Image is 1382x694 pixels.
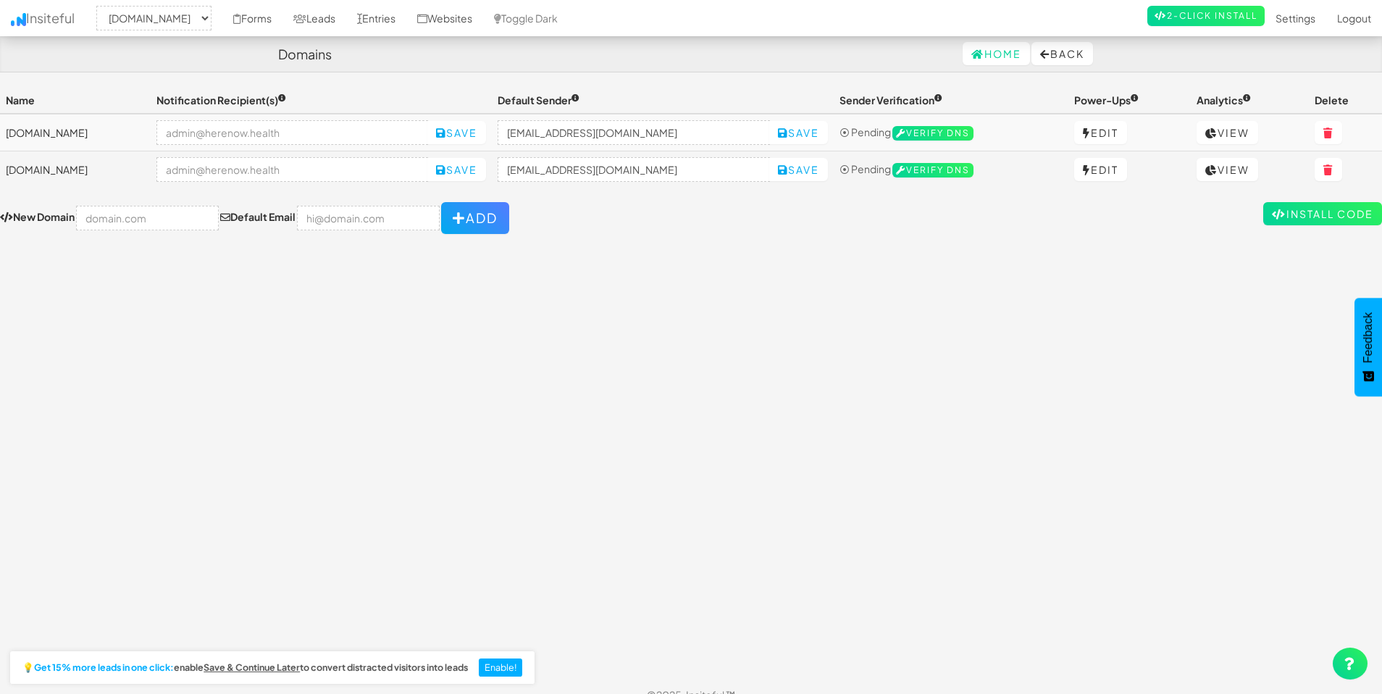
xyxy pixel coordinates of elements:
button: Save [427,121,486,144]
span: Feedback [1362,312,1375,363]
img: icon.png [11,13,26,26]
u: Save & Continue Later [204,661,300,673]
span: Sender Verification [839,93,942,106]
span: Analytics [1197,93,1251,106]
a: Verify DNS [892,162,973,175]
a: Edit [1074,158,1127,181]
a: View [1197,158,1258,181]
span: Verify DNS [892,163,973,177]
span: ⦿ Pending [839,125,891,138]
h2: 💡 enable to convert distracted visitors into leads [22,663,468,673]
button: Add [441,202,509,234]
span: Verify DNS [892,126,973,141]
span: Power-Ups [1074,93,1139,106]
input: hi@example.com [498,120,770,145]
span: Default Sender [498,93,579,106]
input: admin@herenow.health [156,120,429,145]
th: Delete [1309,87,1382,114]
input: domain.com [76,206,219,230]
button: Back [1031,42,1093,65]
a: Edit [1074,121,1127,144]
span: Notification Recipient(s) [156,93,286,106]
a: Install Code [1263,202,1382,225]
label: Default Email [220,209,296,224]
a: Home [963,42,1030,65]
button: Enable! [479,659,523,677]
input: admin@herenow.health [156,157,429,182]
button: Feedback - Show survey [1354,298,1382,396]
a: View [1197,121,1258,144]
a: Verify DNS [892,125,973,138]
a: 2-Click Install [1147,6,1265,26]
a: Save & Continue Later [204,663,300,673]
span: ⦿ Pending [839,162,891,175]
button: Save [769,158,828,181]
input: hi@example.com [498,157,770,182]
h4: Domains [278,47,332,62]
button: Save [769,121,828,144]
button: Save [427,158,486,181]
input: hi@domain.com [297,206,440,230]
strong: Get 15% more leads in one click: [34,663,174,673]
